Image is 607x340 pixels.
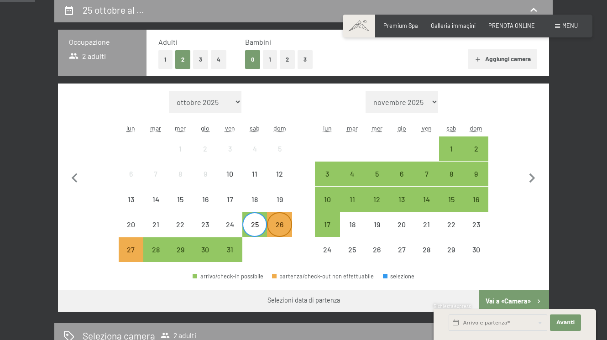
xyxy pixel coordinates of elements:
[365,187,389,211] div: partenza/check-out possibile
[194,145,217,168] div: 2
[365,212,389,237] div: Wed Nov 19 2025
[389,162,414,186] div: Thu Nov 06 2025
[390,170,413,193] div: 6
[414,237,439,262] div: Fri Nov 28 2025
[218,187,242,211] div: Fri Oct 17 2025
[169,170,192,193] div: 8
[144,196,167,219] div: 14
[415,221,438,244] div: 21
[439,187,464,211] div: Sat Nov 15 2025
[242,187,267,211] div: partenza/check-out non effettuabile
[439,212,464,237] div: partenza/check-out non effettuabile
[341,246,364,269] div: 25
[193,237,218,262] div: partenza/check-out possibile
[446,124,456,132] abbr: sabato
[119,237,143,262] div: partenza/check-out non è effettuabile, poiché non è stato raggiunto il soggiorno minimo richiesto
[365,187,389,211] div: Wed Nov 12 2025
[439,237,464,262] div: Sat Nov 29 2025
[144,170,167,193] div: 7
[366,170,388,193] div: 5
[390,221,413,244] div: 20
[268,221,291,244] div: 26
[316,246,339,269] div: 24
[143,237,168,262] div: Tue Oct 28 2025
[470,124,482,132] abbr: domenica
[268,170,291,193] div: 12
[440,221,463,244] div: 22
[219,246,241,269] div: 31
[218,136,242,161] div: Fri Oct 03 2025
[219,145,241,168] div: 3
[464,187,488,211] div: partenza/check-out possibile
[245,50,260,69] button: 0
[464,212,488,237] div: Sun Nov 23 2025
[488,22,535,29] a: PRENOTA ONLINE
[218,136,242,161] div: partenza/check-out non effettuabile
[193,162,218,186] div: partenza/check-out non effettuabile
[168,136,193,161] div: Wed Oct 01 2025
[465,221,487,244] div: 23
[341,196,364,219] div: 11
[143,162,168,186] div: Tue Oct 07 2025
[194,246,217,269] div: 30
[120,246,142,269] div: 27
[219,170,241,193] div: 10
[219,196,241,219] div: 17
[440,145,463,168] div: 1
[315,162,340,186] div: partenza/check-out possibile
[143,212,168,237] div: partenza/check-out non effettuabile
[143,237,168,262] div: partenza/check-out possibile
[389,162,414,186] div: partenza/check-out possibile
[316,221,339,244] div: 17
[193,162,218,186] div: Thu Oct 09 2025
[175,124,186,132] abbr: mercoledì
[415,170,438,193] div: 7
[201,124,209,132] abbr: giovedì
[415,246,438,269] div: 28
[464,136,488,161] div: Sun Nov 02 2025
[464,162,488,186] div: partenza/check-out possibile
[194,170,217,193] div: 9
[341,221,364,244] div: 18
[272,273,374,279] div: partenza/check-out non effettuabile
[556,319,575,327] span: Avanti
[383,22,418,29] a: Premium Spa
[193,212,218,237] div: Thu Oct 23 2025
[120,196,142,219] div: 13
[263,50,277,69] button: 1
[267,162,292,186] div: Sun Oct 12 2025
[193,187,218,211] div: Thu Oct 16 2025
[398,124,406,132] abbr: giovedì
[464,237,488,262] div: partenza/check-out non effettuabile
[464,136,488,161] div: partenza/check-out possibile
[316,196,339,219] div: 10
[218,212,242,237] div: partenza/check-out non effettuabile
[219,221,241,244] div: 24
[193,136,218,161] div: Thu Oct 02 2025
[414,212,439,237] div: Fri Nov 21 2025
[315,212,340,237] div: Mon Nov 17 2025
[242,162,267,186] div: Sat Oct 11 2025
[414,162,439,186] div: Fri Nov 07 2025
[562,22,578,29] span: Menu
[193,187,218,211] div: partenza/check-out non effettuabile
[158,37,178,46] span: Adulti
[389,237,414,262] div: Thu Nov 27 2025
[479,290,549,312] button: Vai a «Camera»
[268,196,291,219] div: 19
[468,49,537,69] button: Aggiungi camera
[315,237,340,262] div: Mon Nov 24 2025
[414,187,439,211] div: Fri Nov 14 2025
[365,162,389,186] div: partenza/check-out possibile
[464,187,488,211] div: Sun Nov 16 2025
[218,162,242,186] div: partenza/check-out non effettuabile
[465,170,487,193] div: 9
[243,170,266,193] div: 11
[439,136,464,161] div: Sat Nov 01 2025
[243,145,266,168] div: 4
[242,162,267,186] div: partenza/check-out non effettuabile
[372,124,382,132] abbr: mercoledì
[365,237,389,262] div: Wed Nov 26 2025
[439,162,464,186] div: Sat Nov 08 2025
